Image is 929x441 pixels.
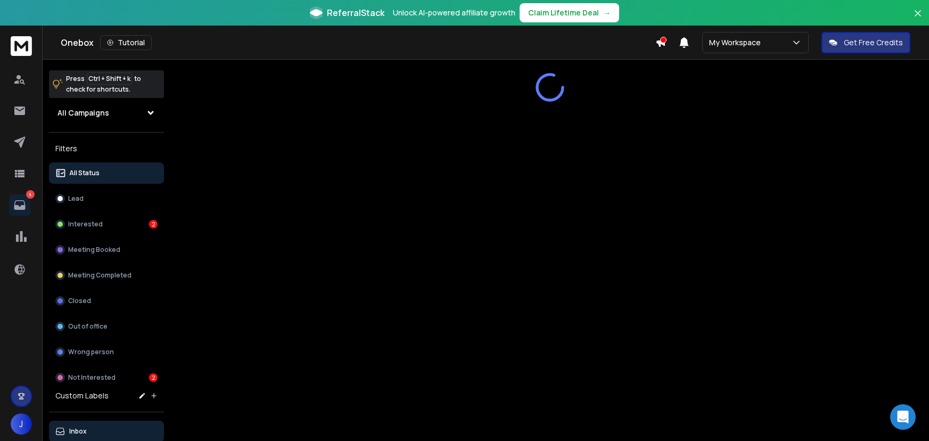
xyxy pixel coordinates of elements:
[844,37,903,48] p: Get Free Credits
[68,322,108,331] p: Out of office
[49,265,164,286] button: Meeting Completed
[149,220,158,228] div: 2
[57,108,109,118] h1: All Campaigns
[49,214,164,235] button: Interested2
[100,35,152,50] button: Tutorial
[327,6,384,19] span: ReferralStack
[49,239,164,260] button: Meeting Booked
[87,72,132,85] span: Ctrl + Shift + k
[68,194,84,203] p: Lead
[68,373,116,382] p: Not Interested
[603,7,611,18] span: →
[520,3,619,22] button: Claim Lifetime Deal→
[911,6,925,32] button: Close banner
[149,373,158,382] div: 2
[890,404,916,430] div: Open Intercom Messenger
[68,220,103,228] p: Interested
[49,290,164,312] button: Closed
[49,367,164,388] button: Not Interested2
[821,32,910,53] button: Get Free Credits
[49,188,164,209] button: Lead
[68,297,91,305] p: Closed
[11,413,32,435] button: J
[49,102,164,124] button: All Campaigns
[61,35,655,50] div: Onebox
[49,141,164,156] h3: Filters
[49,162,164,184] button: All Status
[393,7,515,18] p: Unlock AI-powered affiliate growth
[49,316,164,337] button: Out of office
[69,427,87,436] p: Inbox
[66,73,141,95] p: Press to check for shortcuts.
[68,348,114,356] p: Wrong person
[709,37,765,48] p: My Workspace
[49,341,164,363] button: Wrong person
[9,194,30,216] a: 4
[55,390,109,401] h3: Custom Labels
[68,246,120,254] p: Meeting Booked
[26,190,35,199] p: 4
[68,271,131,280] p: Meeting Completed
[69,169,100,177] p: All Status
